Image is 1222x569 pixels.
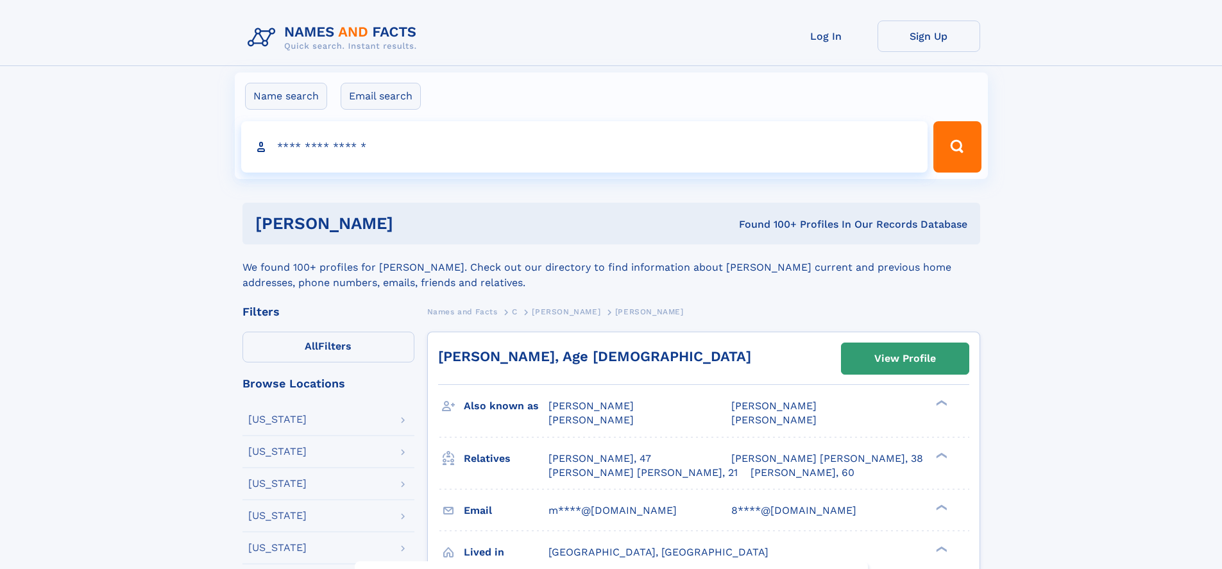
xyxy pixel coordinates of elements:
span: [PERSON_NAME] [731,400,817,412]
a: Log In [775,21,878,52]
div: ❯ [933,503,948,511]
span: [PERSON_NAME] [615,307,684,316]
a: C [512,303,518,319]
a: [PERSON_NAME] [PERSON_NAME], 38 [731,452,923,466]
div: [US_STATE] [248,479,307,489]
span: All [305,340,318,352]
label: Name search [245,83,327,110]
div: ❯ [933,451,948,459]
a: View Profile [842,343,969,374]
a: Names and Facts [427,303,498,319]
h3: Email [464,500,548,522]
h3: Also known as [464,395,548,417]
a: Sign Up [878,21,980,52]
span: [PERSON_NAME] [548,414,634,426]
a: [PERSON_NAME], Age [DEMOGRAPHIC_DATA] [438,348,751,364]
div: [US_STATE] [248,511,307,521]
h3: Lived in [464,541,548,563]
div: [US_STATE] [248,543,307,553]
span: [GEOGRAPHIC_DATA], [GEOGRAPHIC_DATA] [548,546,768,558]
h1: [PERSON_NAME] [255,216,566,232]
input: search input [241,121,928,173]
div: We found 100+ profiles for [PERSON_NAME]. Check out our directory to find information about [PERS... [242,244,980,291]
label: Filters [242,332,414,362]
a: [PERSON_NAME] [PERSON_NAME], 21 [548,466,738,480]
label: Email search [341,83,421,110]
button: Search Button [933,121,981,173]
span: [PERSON_NAME] [731,414,817,426]
a: [PERSON_NAME], 47 [548,452,651,466]
a: [PERSON_NAME] [532,303,600,319]
div: Filters [242,306,414,318]
img: Logo Names and Facts [242,21,427,55]
div: [US_STATE] [248,414,307,425]
span: [PERSON_NAME] [548,400,634,412]
div: Browse Locations [242,378,414,389]
div: View Profile [874,344,936,373]
div: ❯ [933,399,948,407]
a: [PERSON_NAME], 60 [751,466,854,480]
h3: Relatives [464,448,548,470]
div: [US_STATE] [248,446,307,457]
div: ❯ [933,545,948,553]
div: Found 100+ Profiles In Our Records Database [566,217,967,232]
span: C [512,307,518,316]
span: [PERSON_NAME] [532,307,600,316]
